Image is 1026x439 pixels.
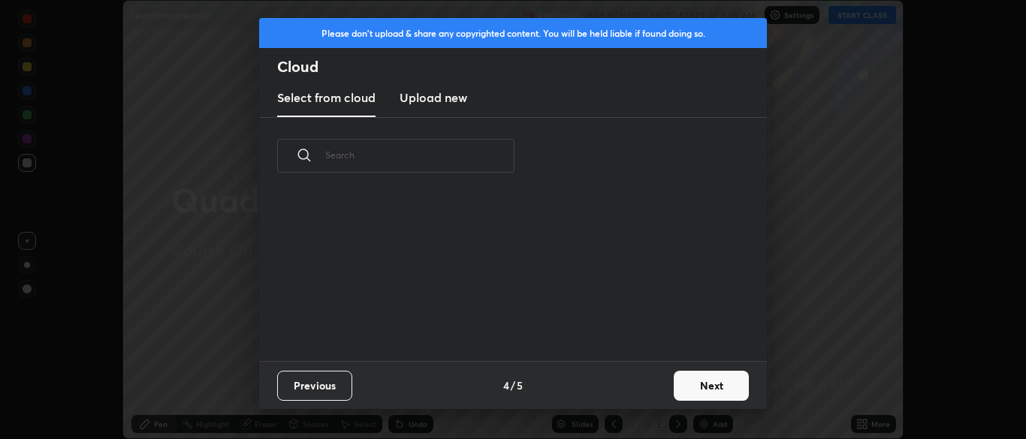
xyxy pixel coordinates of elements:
h4: / [511,377,515,393]
h4: 4 [503,377,509,393]
input: Search [325,123,515,187]
button: Next [674,371,749,401]
h2: Cloud [277,57,767,77]
h3: Upload new [400,89,467,107]
button: Previous [277,371,352,401]
div: Please don't upload & share any copyrighted content. You will be held liable if found doing so. [259,18,767,48]
h3: Select from cloud [277,89,376,107]
h4: 5 [517,377,523,393]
